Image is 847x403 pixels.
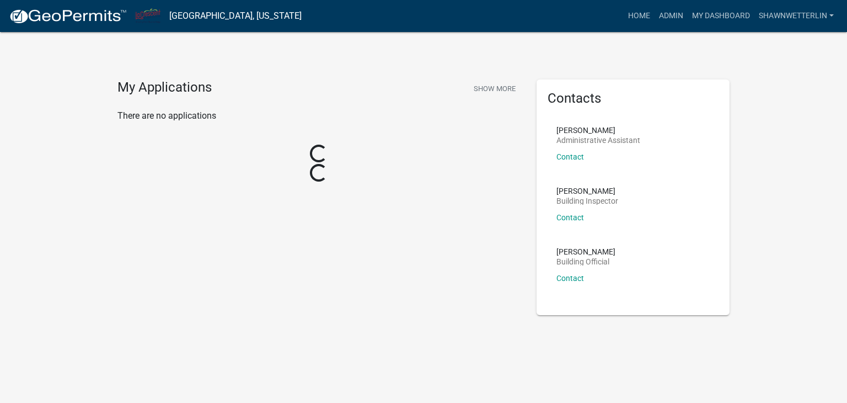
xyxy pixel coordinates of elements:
a: ShawnWetterlin [754,6,838,26]
img: City of La Crescent, Minnesota [136,8,160,23]
p: Building Official [556,258,615,266]
p: Building Inspector [556,197,618,205]
p: [PERSON_NAME] [556,248,615,256]
a: Home [624,6,655,26]
p: [PERSON_NAME] [556,126,640,134]
a: [GEOGRAPHIC_DATA], [US_STATE] [169,7,302,25]
button: Show More [469,79,520,98]
a: Contact [556,274,584,283]
p: [PERSON_NAME] [556,187,618,195]
a: Contact [556,152,584,161]
h5: Contacts [548,91,719,107]
p: There are no applications [117,109,520,123]
a: Admin [655,6,688,26]
h4: My Applications [117,79,212,96]
p: Administrative Assistant [556,136,640,144]
a: Contact [556,213,584,222]
a: My Dashboard [688,6,754,26]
